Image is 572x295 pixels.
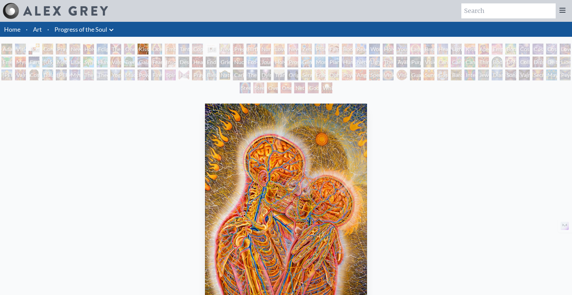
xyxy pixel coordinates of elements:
[369,69,380,80] div: Spectral Lotus
[410,44,421,55] div: Laughing Man
[342,44,353,55] div: Boo-boo
[192,44,203,55] div: Copulating
[321,82,332,93] div: White Light
[437,44,448,55] div: Healing
[424,44,434,55] div: Breathing
[151,44,162,55] div: Ocean of Love Bliss
[33,25,42,34] a: Art
[45,22,52,37] li: ·
[192,69,203,80] div: Praying Hands
[315,69,325,80] div: Fractal Eyes
[369,44,380,55] div: Wonder
[29,44,39,55] div: Body, Mind, Spirit
[29,57,39,67] div: Earth Energies
[505,69,516,80] div: Song of Vajra Being
[315,57,325,67] div: Monochord
[124,44,135,55] div: One Taste
[355,69,366,80] div: Angel Skin
[396,69,407,80] div: Vision Crystal Tondo
[138,44,148,55] div: Kissing
[410,57,421,67] div: Purging
[315,44,325,55] div: Promise
[301,57,312,67] div: Glimpsing the Empyrean
[342,57,353,67] div: Human Geometry
[519,69,530,80] div: Vajra Being
[519,57,530,67] div: Collective Vision
[533,57,543,67] div: Dissectional Art for Tool's Lateralus CD
[83,44,94,55] div: Holy Grail
[23,22,30,37] li: ·
[54,25,107,34] a: Progress of the Soul
[478,44,489,55] div: Aperture
[69,57,80,67] div: Lilacs
[42,44,53,55] div: Contemplation
[97,57,108,67] div: Humming Bird
[492,44,503,55] div: Empowerment
[219,44,230,55] div: Newborn
[1,57,12,67] div: Emerald Grail
[233,69,244,80] div: Caring
[165,69,176,80] div: Spirit Animates the Flesh
[138,57,148,67] div: Gaia
[1,69,12,80] div: [PERSON_NAME]
[69,44,80,55] div: New Man New Woman
[206,44,217,55] div: [DEMOGRAPHIC_DATA] Embryo
[560,57,571,67] div: Liberation Through Seeing
[461,3,556,18] input: Search
[97,44,108,55] div: Eclipse
[247,44,257,55] div: Birth
[281,82,291,93] div: One
[260,44,271,55] div: Nursing
[451,44,462,55] div: Lightweaver
[396,57,407,67] div: Ayahuasca Visitation
[247,69,257,80] div: The Soul Finds It's Way
[274,57,285,67] div: Holy Fire
[151,69,162,80] div: Firewalking
[192,57,203,67] div: Headache
[464,57,475,67] div: Cannabacchus
[355,57,366,67] div: Networks
[56,69,67,80] div: [PERSON_NAME]
[383,44,394,55] div: Holy Family
[233,44,244,55] div: Pregnancy
[29,69,39,80] div: Cosmic [DEMOGRAPHIC_DATA]
[15,69,26,80] div: Vajra Guru
[437,69,448,80] div: Cosmic Elf
[97,69,108,80] div: Theologue
[233,57,244,67] div: Nuclear Crucifixion
[287,69,298,80] div: Original Face
[1,44,12,55] div: Adam & Eve
[464,44,475,55] div: Kiss of the [MEDICAL_DATA]
[151,57,162,67] div: Fear
[546,44,557,55] div: Cosmic Lovers
[83,57,94,67] div: Symbiosis: Gall Wasp & Oak Tree
[492,69,503,80] div: Diamond Being
[260,57,271,67] div: Journey of the Wounded Healer
[437,57,448,67] div: Cannabis Mudra
[294,82,305,93] div: Net of Being
[396,44,407,55] div: Young & Old
[178,69,189,80] div: Hands that See
[274,44,285,55] div: Love Circuit
[253,82,264,93] div: Steeplehead 2
[328,44,339,55] div: Family
[56,44,67,55] div: Praying
[110,44,121,55] div: The Kiss
[4,26,20,33] a: Home
[533,69,543,80] div: Secret Writing Being
[124,57,135,67] div: Tree & Person
[492,57,503,67] div: Body/Mind as a Vibratory Field of Energy
[69,69,80,80] div: Mystic Eye
[546,57,557,67] div: Deities & Demons Drinking from the Milky Pool
[206,57,217,67] div: Endarkenment
[206,69,217,80] div: Blessing Hand
[478,57,489,67] div: Third Eye Tears of Joy
[451,69,462,80] div: Bardo Being
[178,57,189,67] div: Despair
[110,69,121,80] div: Yogi & the Möbius Sphere
[369,57,380,67] div: Lightworker
[328,57,339,67] div: Planetary Prayers
[138,69,148,80] div: Power to the Peaceful
[287,44,298,55] div: New Family
[308,82,319,93] div: Godself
